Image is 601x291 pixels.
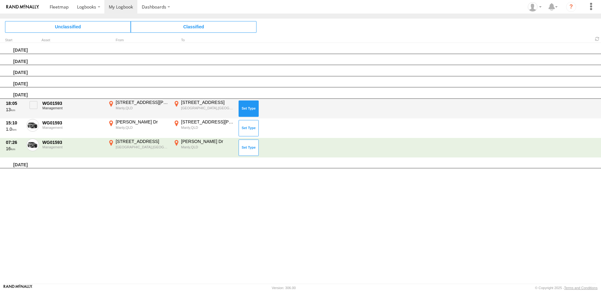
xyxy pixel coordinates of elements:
button: Click to Set [239,140,259,156]
div: 15:10 [6,120,23,126]
div: Management [42,106,103,110]
i: ? [566,2,576,12]
label: Click to View Event Location [107,100,170,118]
div: Management [42,145,103,149]
div: Manly,QLD [181,145,234,149]
div: [STREET_ADDRESS] [181,100,234,105]
div: 18:05 [6,100,23,106]
label: Click to View Event Location [107,139,170,157]
div: 16 [6,146,23,151]
div: Asset [41,39,104,42]
div: Manly,QLD [181,125,234,130]
span: Click to view Unclassified Trips [5,21,131,32]
label: Click to View Event Location [172,139,235,157]
div: WG01593 [42,100,103,106]
div: WG01593 [42,120,103,126]
button: Click to Set [239,120,259,136]
label: Click to View Event Location [172,100,235,118]
button: Click to Set [239,100,259,117]
div: 13 [6,107,23,112]
span: Refresh [593,36,601,42]
div: From [107,39,170,42]
div: [GEOGRAPHIC_DATA],[GEOGRAPHIC_DATA] [181,106,234,110]
div: © Copyright 2025 - [535,286,598,290]
div: 1.0 [6,126,23,132]
label: Click to View Event Location [107,119,170,137]
div: Manly,QLD [116,106,169,110]
div: Manly,QLD [116,125,169,130]
div: Version: 306.00 [272,286,296,290]
div: Click to Sort [5,39,24,42]
div: Chris Hobson [526,2,544,12]
div: To [172,39,235,42]
label: Click to View Event Location [172,119,235,137]
div: [STREET_ADDRESS][PERSON_NAME] [181,119,234,125]
a: Visit our Website [3,285,32,291]
div: [PERSON_NAME] Dr [116,119,169,125]
div: [STREET_ADDRESS] [116,139,169,144]
img: rand-logo.svg [6,5,39,9]
div: 07:26 [6,140,23,145]
div: [STREET_ADDRESS][PERSON_NAME] [116,100,169,105]
span: Click to view Classified Trips [131,21,256,32]
a: Terms and Conditions [564,286,598,290]
div: [GEOGRAPHIC_DATA],[GEOGRAPHIC_DATA] [116,145,169,149]
div: WG01593 [42,140,103,145]
div: [PERSON_NAME] Dr [181,139,234,144]
div: Management [42,126,103,129]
